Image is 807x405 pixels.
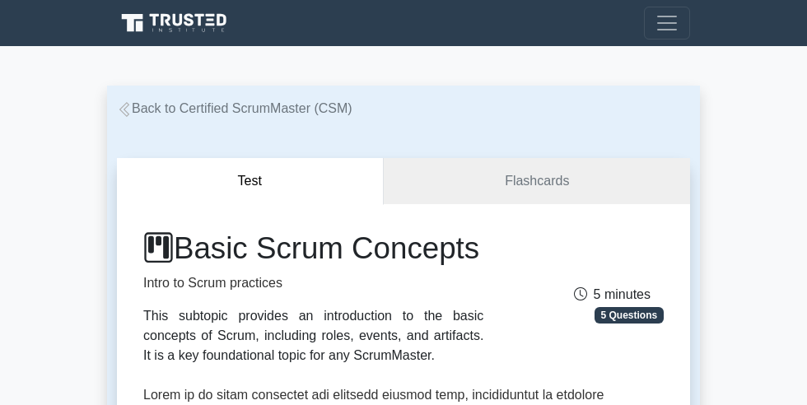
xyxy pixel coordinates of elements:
[117,101,352,115] a: Back to Certified ScrumMaster (CSM)
[644,7,690,40] button: Toggle navigation
[143,273,483,293] p: Intro to Scrum practices
[143,230,483,267] h1: Basic Scrum Concepts
[595,307,664,324] span: 5 Questions
[384,158,690,205] a: Flashcards
[143,306,483,365] div: This subtopic provides an introduction to the basic concepts of Scrum, including roles, events, a...
[117,158,384,205] button: Test
[574,287,651,301] span: 5 minutes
